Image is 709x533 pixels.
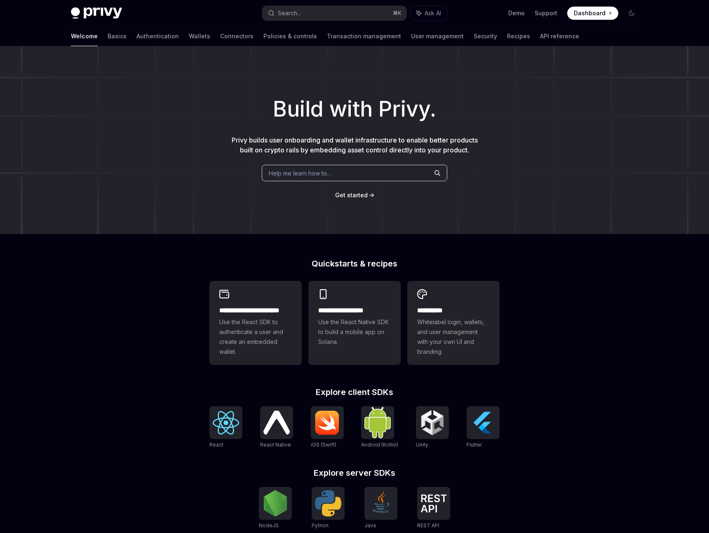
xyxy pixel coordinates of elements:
a: PythonPython [312,487,345,530]
span: REST API [417,522,439,528]
a: UnityUnity [416,406,449,449]
img: React Native [263,411,290,434]
a: **** **** **** ***Use the React Native SDK to build a mobile app on Solana. [308,281,401,365]
a: Recipes [507,26,530,46]
img: REST API [420,494,447,512]
img: Flutter [470,409,496,436]
a: iOS (Swift)iOS (Swift) [311,406,344,449]
img: NodeJS [262,490,289,517]
a: Connectors [220,26,254,46]
span: Ask AI [425,9,441,17]
a: Android (Kotlin)Android (Kotlin) [361,406,398,449]
span: React [209,442,223,448]
a: Transaction management [327,26,401,46]
span: Android (Kotlin) [361,442,398,448]
span: Flutter [467,442,482,448]
a: Security [474,26,497,46]
a: ReactReact [209,406,242,449]
button: Toggle dark mode [625,7,638,20]
a: Policies & controls [263,26,317,46]
h2: Explore client SDKs [209,388,500,396]
a: User management [411,26,464,46]
a: FlutterFlutter [467,406,500,449]
span: Python [312,522,329,528]
a: Dashboard [567,7,618,20]
button: Search...⌘K [262,6,406,21]
h2: Quickstarts & recipes [209,259,500,268]
span: Use the React Native SDK to build a mobile app on Solana. [318,317,391,347]
span: Unity [416,442,428,448]
a: Wallets [189,26,210,46]
img: Unity [419,409,446,436]
a: REST APIREST API [417,487,450,530]
div: Search... [278,8,301,18]
a: JavaJava [364,487,397,530]
img: Java [368,490,394,517]
img: dark logo [71,7,122,19]
span: ⌘ K [393,10,401,16]
span: Use the React SDK to authenticate a user and create an embedded wallet. [219,317,292,357]
span: iOS (Swift) [311,442,336,448]
button: Ask AI [411,6,447,21]
img: React [213,411,239,435]
span: Privy builds user onboarding and wallet infrastructure to enable better products built on crypto ... [232,136,478,154]
a: API reference [540,26,579,46]
a: Basics [108,26,127,46]
img: Android (Kotlin) [364,407,391,438]
span: Java [364,522,376,528]
img: iOS (Swift) [314,410,340,435]
span: Dashboard [574,9,606,17]
a: Support [535,9,557,17]
span: Help me learn how to… [269,169,331,178]
a: NodeJSNodeJS [259,487,292,530]
a: Authentication [136,26,179,46]
h2: Explore server SDKs [209,469,500,477]
span: Get started [335,192,368,199]
a: Get started [335,191,368,199]
a: Demo [508,9,525,17]
h1: Build with Privy. [13,93,696,125]
span: NodeJS [259,522,279,528]
img: Python [315,490,341,517]
a: React NativeReact Native [260,406,293,449]
a: **** *****Whitelabel login, wallets, and user management with your own UI and branding. [407,281,500,365]
a: Welcome [71,26,98,46]
span: React Native [260,442,291,448]
span: Whitelabel login, wallets, and user management with your own UI and branding. [417,317,490,357]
